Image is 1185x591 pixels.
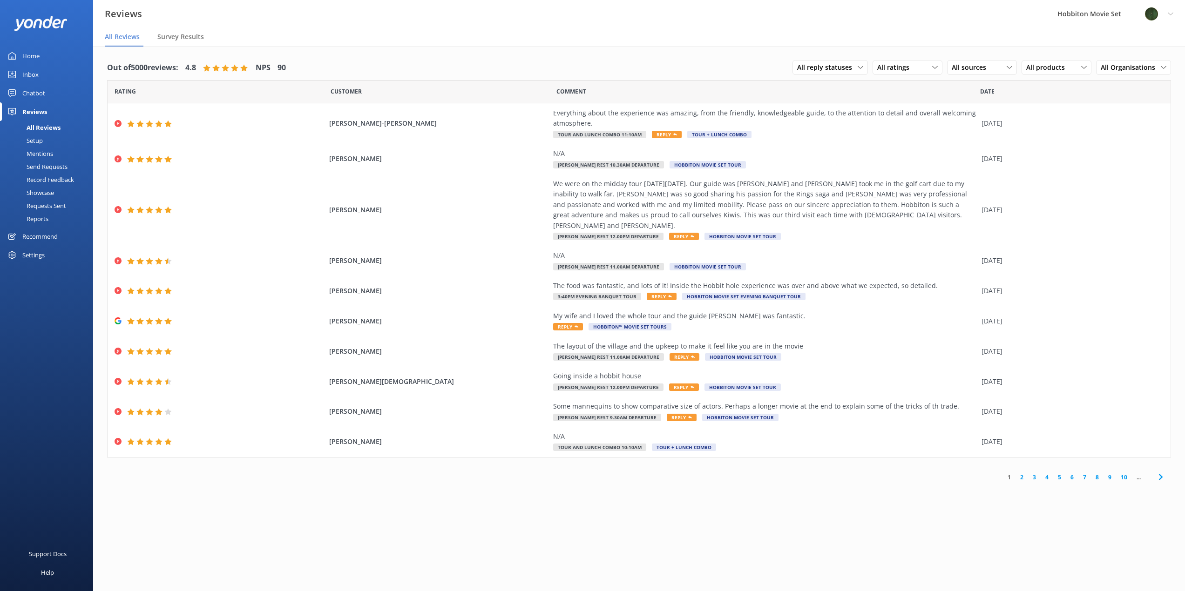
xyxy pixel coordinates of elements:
[6,160,68,173] div: Send Requests
[105,32,140,41] span: All Reviews
[22,227,58,246] div: Recommend
[1078,473,1091,482] a: 7
[553,401,977,411] div: Some mannequins to show comparative size of actors. Perhaps a longer movie at the end to explain ...
[6,160,93,173] a: Send Requests
[553,341,977,351] div: The layout of the village and the upkeep to make it feel like you are in the movie
[329,406,548,416] span: [PERSON_NAME]
[1041,473,1053,482] a: 4
[22,246,45,264] div: Settings
[1053,473,1066,482] a: 5
[105,7,142,21] h3: Reviews
[652,131,682,138] span: Reply
[6,173,93,186] a: Record Feedback
[6,134,43,147] div: Setup
[982,316,1159,326] div: [DATE]
[553,371,977,381] div: Going inside a hobbit house
[1101,62,1161,73] span: All Organisations
[6,134,93,147] a: Setup
[6,121,93,134] a: All Reviews
[329,154,548,164] span: [PERSON_NAME]
[6,199,93,212] a: Requests Sent
[6,121,61,134] div: All Reviews
[1066,473,1078,482] a: 6
[6,173,74,186] div: Record Feedback
[1028,473,1041,482] a: 3
[553,250,977,261] div: N/A
[669,233,699,240] span: Reply
[556,87,586,96] span: Question
[652,443,716,451] span: Tour + Lunch Combo
[982,437,1159,447] div: [DATE]
[797,62,858,73] span: All reply statuses
[329,437,548,447] span: [PERSON_NAME]
[553,161,664,168] span: [PERSON_NAME] Rest 10.30am Departure
[877,62,915,73] span: All ratings
[553,293,641,300] span: 3:40pm Evening Banquet Tour
[553,311,977,321] div: My wife and I loved the whole tour and the guide [PERSON_NAME] was fantastic.
[553,179,977,231] div: We were on the midday tour [DATE][DATE]. Our guide was [PERSON_NAME] and [PERSON_NAME] took me in...
[1132,473,1145,482] span: ...
[331,87,362,96] span: Date
[982,255,1159,266] div: [DATE]
[1104,473,1116,482] a: 9
[256,62,271,74] h4: NPS
[553,131,646,138] span: Tour and Lunch Combo 11:10am
[6,212,93,225] a: Reports
[553,353,664,361] span: [PERSON_NAME] Rest 11.00am Departure
[6,147,93,160] a: Mentions
[115,87,136,96] span: Date
[14,16,68,31] img: yonder-white-logo.png
[704,233,781,240] span: Hobbiton Movie Set Tour
[553,148,977,159] div: N/A
[647,293,677,300] span: Reply
[702,414,779,421] span: Hobbiton Movie Set Tour
[553,443,646,451] span: Tour and Lunch Combo 10:10am
[980,87,995,96] span: Date
[553,263,664,270] span: [PERSON_NAME] Rest 11.00am Departure
[982,118,1159,128] div: [DATE]
[952,62,992,73] span: All sources
[329,316,548,326] span: [PERSON_NAME]
[22,84,45,102] div: Chatbot
[982,406,1159,416] div: [DATE]
[185,62,196,74] h4: 4.8
[670,263,746,270] span: Hobbiton Movie Set Tour
[6,186,93,199] a: Showcase
[669,383,699,391] span: Reply
[157,32,204,41] span: Survey Results
[982,376,1159,387] div: [DATE]
[553,108,977,129] div: Everything about the experience was amazing, from the friendly, knowledgeable guide, to the atten...
[41,563,54,582] div: Help
[704,383,781,391] span: Hobbiton Movie Set Tour
[22,47,40,65] div: Home
[329,376,548,387] span: [PERSON_NAME][DEMOGRAPHIC_DATA]
[682,293,806,300] span: Hobbiton Movie Set Evening Banquet Tour
[107,62,178,74] h4: Out of 5000 reviews:
[6,147,53,160] div: Mentions
[982,346,1159,356] div: [DATE]
[329,205,548,215] span: [PERSON_NAME]
[1016,473,1028,482] a: 2
[6,186,54,199] div: Showcase
[982,286,1159,296] div: [DATE]
[670,161,746,168] span: Hobbiton Movie Set Tour
[329,255,548,266] span: [PERSON_NAME]
[982,205,1159,215] div: [DATE]
[553,281,977,291] div: The food was fantastic, and lots of it! Inside the Hobbit hole experience was over and above what...
[6,212,48,225] div: Reports
[553,431,977,442] div: N/A
[329,286,548,296] span: [PERSON_NAME]
[670,353,699,361] span: Reply
[1144,7,1158,21] img: 34-1720495293.png
[553,323,583,330] span: Reply
[553,414,661,421] span: [PERSON_NAME] Rest 9.30am Departure
[705,353,781,361] span: Hobbiton Movie Set Tour
[329,346,548,356] span: [PERSON_NAME]
[667,414,697,421] span: Reply
[22,102,47,121] div: Reviews
[329,118,548,128] span: [PERSON_NAME]-[PERSON_NAME]
[22,65,39,84] div: Inbox
[1026,62,1070,73] span: All products
[278,62,286,74] h4: 90
[982,154,1159,164] div: [DATE]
